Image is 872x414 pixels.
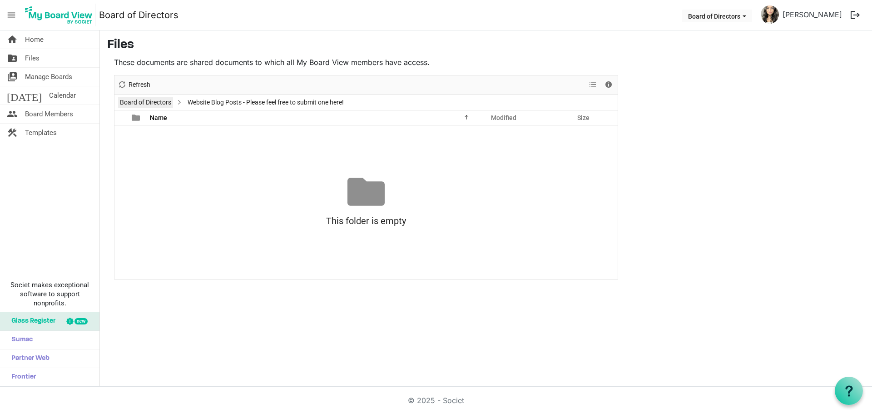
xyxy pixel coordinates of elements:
[7,124,18,142] span: construction
[761,5,779,24] img: QhViuRjjbLGsYfSISLR-tr4Rxxi0Fv_tlt-T23NTfBULG3JzrpqZvCQftucg97POZwK-8bcXibYDhP0qO_gShw_thumb.png
[49,86,76,105] span: Calendar
[25,30,44,49] span: Home
[114,210,618,231] div: This folder is empty
[150,114,167,121] span: Name
[585,75,601,95] div: View
[7,105,18,123] span: people
[7,312,55,330] span: Glass Register
[601,75,616,95] div: Details
[7,86,42,105] span: [DATE]
[7,49,18,67] span: folder_shared
[4,280,95,308] span: Societ makes exceptional software to support nonprofits.
[603,79,615,90] button: Details
[22,4,99,26] a: My Board View Logo
[114,75,154,95] div: Refresh
[846,5,865,25] button: logout
[114,57,618,68] p: These documents are shared documents to which all My Board View members have access.
[7,30,18,49] span: home
[577,114,590,121] span: Size
[118,97,173,108] a: Board of Directors
[25,105,73,123] span: Board Members
[99,6,178,24] a: Board of Directors
[25,49,40,67] span: Files
[186,97,346,108] span: Website Blog Posts - Please feel free to submit one here!
[587,79,598,90] button: View dropdownbutton
[25,68,72,86] span: Manage Boards
[682,10,752,22] button: Board of Directors dropdownbutton
[7,368,36,386] span: Frontier
[107,38,865,53] h3: Files
[3,6,20,24] span: menu
[7,68,18,86] span: switch_account
[22,4,95,26] img: My Board View Logo
[25,124,57,142] span: Templates
[128,79,151,90] span: Refresh
[408,396,464,405] a: © 2025 - Societ
[779,5,846,24] a: [PERSON_NAME]
[7,331,33,349] span: Sumac
[74,318,88,324] div: new
[491,114,516,121] span: Modified
[116,79,152,90] button: Refresh
[7,349,50,368] span: Partner Web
